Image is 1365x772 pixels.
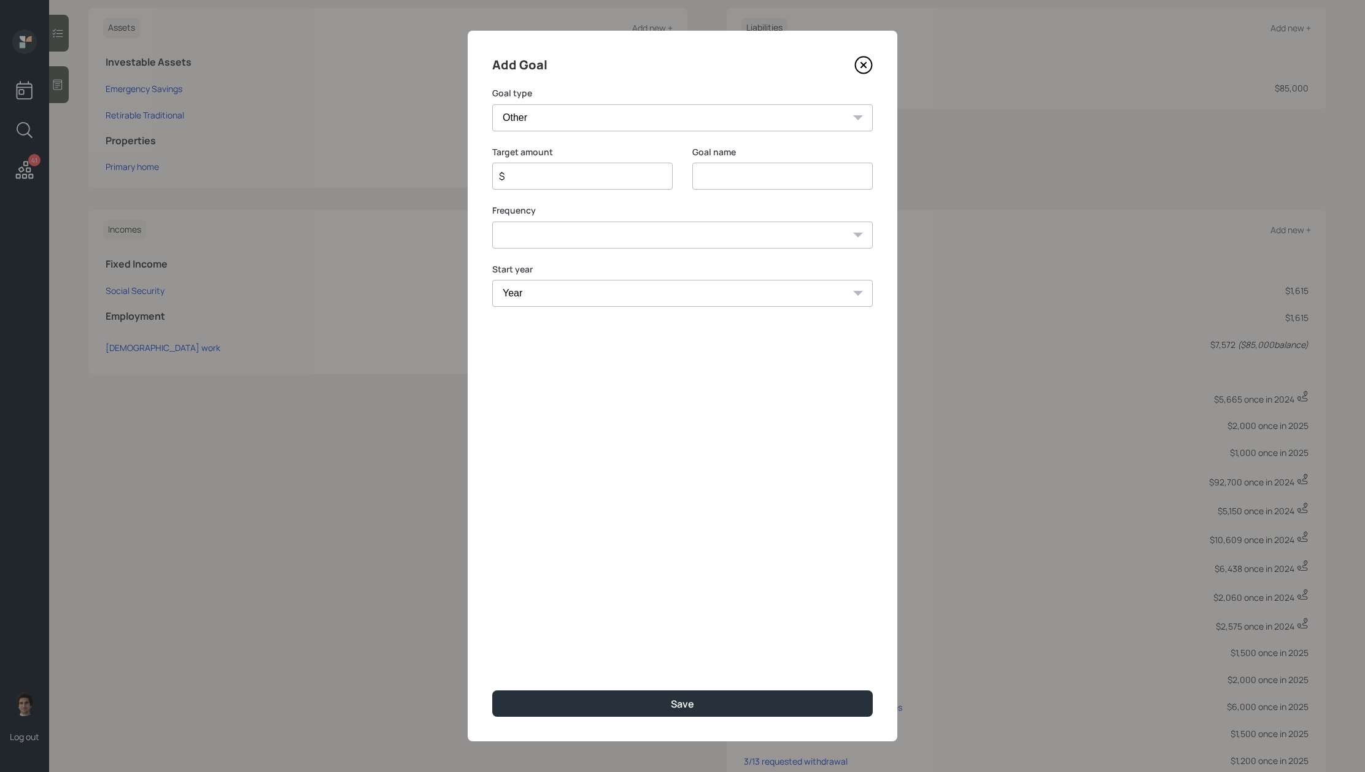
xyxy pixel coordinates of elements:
div: Save [671,697,694,711]
label: Target amount [492,146,673,158]
label: Goal name [692,146,873,158]
label: Frequency [492,204,873,217]
label: Start year [492,263,873,276]
label: Goal type [492,87,873,99]
h4: Add Goal [492,55,547,75]
button: Save [492,690,873,717]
